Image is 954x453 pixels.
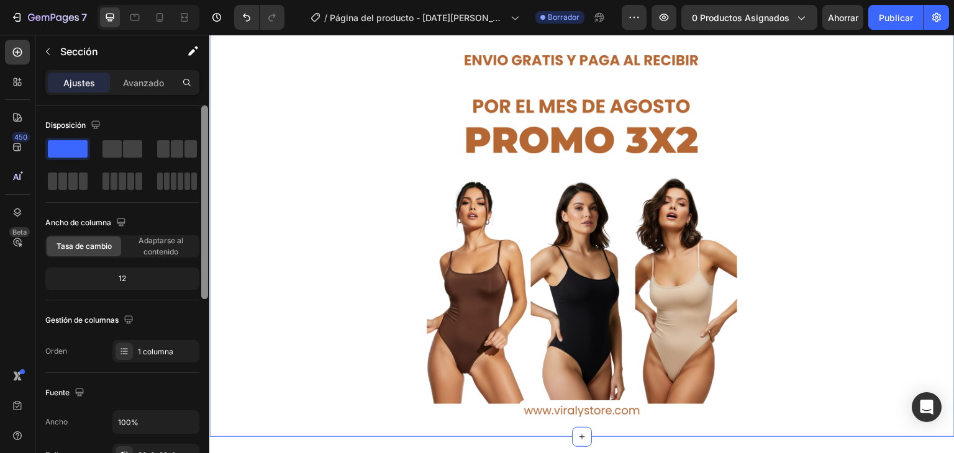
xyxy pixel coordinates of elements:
div: Abrir Intercom Messenger [912,392,942,422]
p: Sección [60,44,162,59]
font: Sección [60,45,98,58]
font: Gestión de columnas [45,315,119,325]
iframe: Área de diseño [209,35,954,453]
font: 450 [14,133,27,141]
font: Ajustes [63,78,95,88]
font: Borrador [548,12,579,22]
font: Beta [12,228,27,236]
font: / [324,12,327,23]
font: Página del producto - [DATE][PERSON_NAME] 10:57:33 [330,12,506,36]
button: Publicar [868,5,924,30]
div: Deshacer/Rehacer [234,5,284,30]
button: 7 [5,5,93,30]
font: Publicar [879,12,913,23]
font: Fuente [45,388,70,397]
font: Avanzado [123,78,164,88]
button: Ahorrar [822,5,863,30]
button: 0 productos asignados [681,5,817,30]
input: Auto [113,411,199,433]
font: 12 [119,274,126,283]
font: Tasa de cambio [57,241,112,251]
font: Adaptarse al contenido [139,236,183,256]
font: Disposición [45,120,86,130]
font: 1 columna [138,347,173,356]
font: Ancho de columna [45,218,111,227]
font: 7 [81,11,87,24]
font: 0 productos asignados [692,12,789,23]
font: Orden [45,346,67,356]
font: Ahorrar [828,12,858,23]
font: Ancho [45,417,68,426]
